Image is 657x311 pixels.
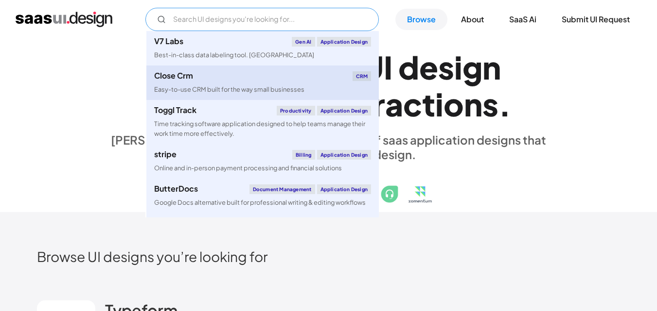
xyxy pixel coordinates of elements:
div: n [464,85,482,123]
a: ButterDocsDocument ManagementApplication DesignGoogle Docs alternative built for professional wri... [146,179,379,213]
div: n [482,49,501,86]
div: Application Design [317,184,372,194]
input: Search UI designs you're looking for... [145,8,379,31]
div: s [482,85,498,123]
div: Gen AI [292,37,315,47]
div: Application Design [317,37,372,47]
h2: Browse UI designs you’re looking for [37,248,621,265]
a: Browse [395,9,447,30]
div: Document Management [249,184,315,194]
div: Billing [292,150,315,160]
div: Online and in-person payment processing and financial solutions [154,164,342,173]
div: stripe [154,150,177,158]
div: Application Design [317,150,372,160]
a: klaviyoEmail MarketingApplication DesignCreate personalised customer experiences across email, SM... [146,213,379,257]
div: a [385,85,403,123]
div: o [444,85,464,123]
div: Google Docs alternative built for professional writing & editing workflows [154,198,366,207]
div: V7 Labs [154,37,183,45]
div: CRM [353,71,372,81]
div: d [398,49,419,86]
div: i [454,49,462,86]
div: Application Design [317,106,372,115]
div: Best-in-class data labeling tool. [GEOGRAPHIC_DATA] [154,50,314,60]
div: g [462,49,482,86]
div: c [403,85,422,123]
div: Easy-to-use CRM built for the way small businesses [154,85,304,94]
div: ButterDocs [154,185,198,193]
div: t [422,85,435,123]
a: home [16,12,112,27]
div: i [435,85,444,123]
div: I [384,49,392,86]
div: Toggl Track [154,106,196,114]
a: stripeBillingApplication DesignOnline and in-person payment processing and financial solutions [146,144,379,179]
a: V7 LabsGen AIApplication DesignBest-in-class data labeling tool. [GEOGRAPHIC_DATA] [146,31,379,65]
div: . [498,85,511,123]
div: [PERSON_NAME] is a hand-picked collection of saas application designs that exhibit the best in cl... [105,132,552,162]
a: Submit UI Request [550,9,641,30]
a: Close CrmCRMEasy-to-use CRM built for the way small businesses [146,65,379,100]
div: s [438,49,454,86]
a: SaaS Ai [497,9,548,30]
a: About [449,9,496,30]
div: e [419,49,438,86]
div: Time tracking software application designed to help teams manage their work time more effectively. [154,119,371,138]
h1: Explore SaaS UI design patterns & interactions. [105,49,552,123]
div: Close Crm [154,72,193,80]
form: Email Form [145,8,379,31]
div: Productivity [277,106,315,115]
a: Toggl TrackProductivityApplication DesignTime tracking software application designed to help team... [146,100,379,144]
